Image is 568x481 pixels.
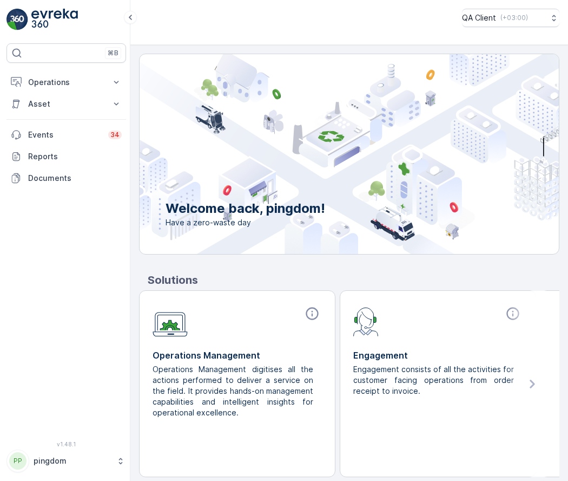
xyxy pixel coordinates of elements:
div: PP [9,452,27,470]
img: city illustration [91,54,559,254]
img: logo [6,9,28,30]
p: Engagement consists of all the activities for customer facing operations from order receipt to in... [353,364,514,396]
p: Welcome back, pingdom! [166,200,325,217]
button: QA Client(+03:00) [462,9,559,27]
span: v 1.48.1 [6,441,126,447]
a: Documents [6,167,126,189]
span: Have a zero-waste day [166,217,325,228]
a: Reports [6,146,126,167]
p: Operations Management [153,349,322,362]
p: Operations Management digitises all the actions performed to deliver a service on the field. It p... [153,364,313,418]
button: Asset [6,93,126,115]
p: Operations [28,77,104,88]
img: logo_light-DOdMpM7g.png [31,9,78,30]
p: Asset [28,99,104,109]
img: module-icon [353,306,379,336]
p: Reports [28,151,122,162]
p: Events [28,129,102,140]
p: QA Client [462,12,496,23]
p: Documents [28,173,122,184]
button: PPpingdom [6,450,126,472]
p: ⌘B [108,49,118,57]
p: ( +03:00 ) [500,14,528,22]
p: 34 [110,131,120,139]
button: Operations [6,71,126,93]
img: module-icon [153,306,188,337]
p: Engagement [353,349,523,362]
a: Events34 [6,124,126,146]
p: Solutions [148,272,559,288]
p: pingdom [34,456,111,466]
